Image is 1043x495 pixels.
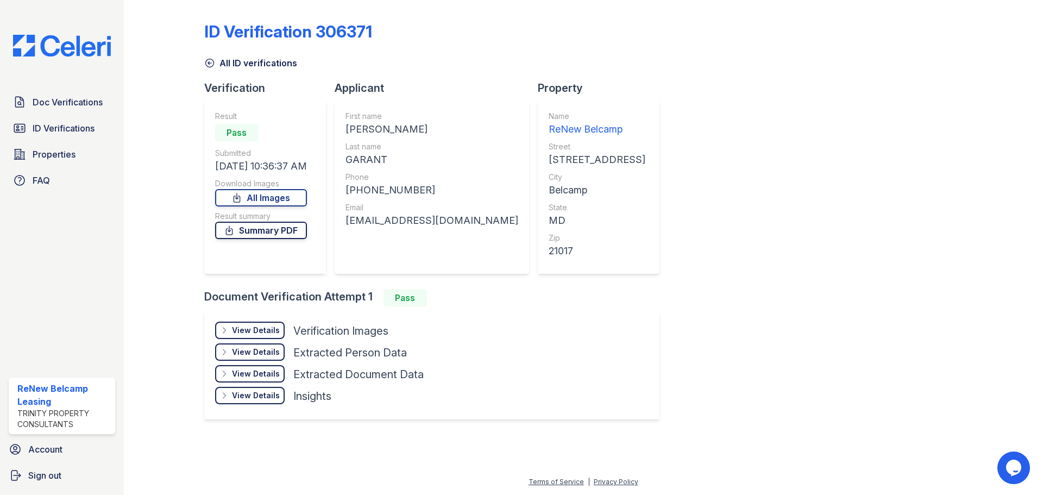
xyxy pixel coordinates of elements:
div: Property [538,80,668,96]
a: Sign out [4,465,120,486]
div: Street [549,141,645,152]
a: Properties [9,143,115,165]
div: Trinity Property Consultants [17,408,111,430]
a: FAQ [9,170,115,191]
div: Applicant [335,80,538,96]
div: Verification Images [293,323,388,339]
div: View Details [232,390,280,401]
span: Sign out [28,469,61,482]
div: ReNew Belcamp [549,122,645,137]
div: View Details [232,368,280,379]
span: Properties [33,148,76,161]
div: [PHONE_NUMBER] [345,183,518,198]
div: Name [549,111,645,122]
a: Name ReNew Belcamp [549,111,645,137]
div: Pass [215,124,259,141]
div: [STREET_ADDRESS] [549,152,645,167]
div: [EMAIL_ADDRESS][DOMAIN_NAME] [345,213,518,228]
a: All Images [215,189,307,206]
div: Pass [384,289,427,306]
div: 21017 [549,243,645,259]
div: MD [549,213,645,228]
div: Extracted Person Data [293,345,407,360]
a: Terms of Service [529,478,584,486]
a: Privacy Policy [594,478,638,486]
div: First name [345,111,518,122]
div: [PERSON_NAME] [345,122,518,137]
div: Email [345,202,518,213]
a: All ID verifications [204,57,297,70]
span: ID Verifications [33,122,95,135]
span: Doc Verifications [33,96,103,109]
iframe: chat widget [997,452,1032,484]
div: ReNew Belcamp Leasing [17,382,111,408]
a: Doc Verifications [9,91,115,113]
div: Belcamp [549,183,645,198]
a: Summary PDF [215,222,307,239]
div: View Details [232,325,280,336]
div: Submitted [215,148,307,159]
div: Verification [204,80,335,96]
div: Result [215,111,307,122]
div: Document Verification Attempt 1 [204,289,668,306]
div: View Details [232,347,280,358]
div: ID Verification 306371 [204,22,372,41]
div: Last name [345,141,518,152]
img: CE_Logo_Blue-a8612792a0a2168367f1c8372b55b34899dd931a85d93a1a3d3e32e68fde9ad4.png [4,35,120,57]
div: State [549,202,645,213]
a: Account [4,438,120,460]
div: Result summary [215,211,307,222]
div: Phone [345,172,518,183]
a: ID Verifications [9,117,115,139]
div: GARANT [345,152,518,167]
span: FAQ [33,174,50,187]
div: [DATE] 10:36:37 AM [215,159,307,174]
div: Download Images [215,178,307,189]
div: Extracted Document Data [293,367,424,382]
div: Insights [293,389,331,404]
div: Zip [549,233,645,243]
div: | [588,478,590,486]
div: City [549,172,645,183]
span: Account [28,443,62,456]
